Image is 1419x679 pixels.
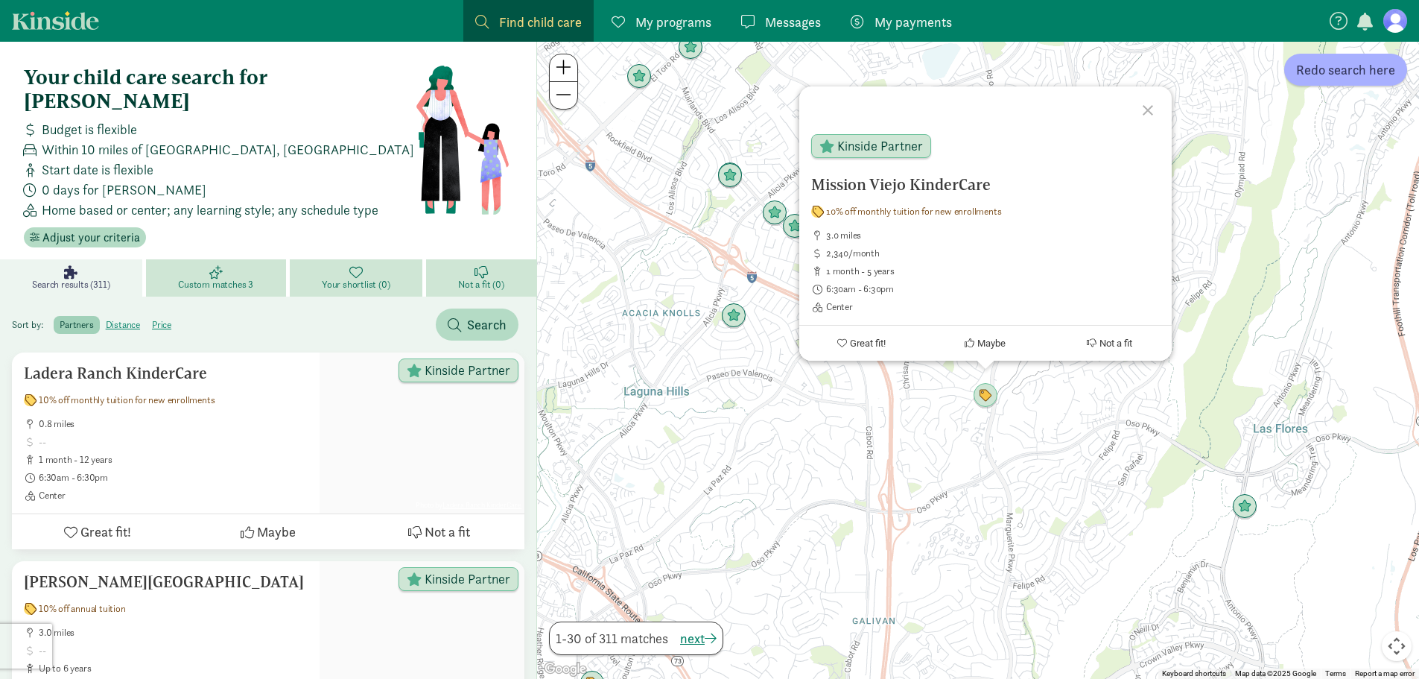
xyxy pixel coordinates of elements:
div: Click to see details [717,162,743,188]
a: Your shortlist (0) [290,259,426,297]
span: up to 6 years [39,663,308,675]
span: 1 month - 5 years [826,265,1160,277]
label: price [146,316,177,334]
span: Maybe [977,338,1006,349]
span: Custom matches 3 [178,279,253,291]
button: Maybe [924,326,1048,361]
span: 0 days for [PERSON_NAME] [42,180,206,200]
div: Click to see details [717,163,743,189]
span: Not a fit [1099,338,1132,349]
span: Search [467,315,507,335]
span: My programs [635,12,711,32]
button: Not a fit [1047,326,1172,361]
button: next [680,628,717,648]
span: 0.8 miles [39,418,308,430]
span: 1-30 of 311 matches [556,628,668,648]
h5: [PERSON_NAME][GEOGRAPHIC_DATA] [24,573,308,591]
span: 6:30am - 6:30pm [39,472,308,484]
h4: Your child care search for [PERSON_NAME] [24,66,415,113]
span: Search results (311) [32,279,109,291]
img: Google [541,660,590,679]
div: Click to see details [678,35,703,60]
span: Sort by: [12,318,51,331]
span: Adjust your criteria [42,229,140,247]
button: Adjust your criteria [24,227,146,248]
a: Kinside [12,11,99,30]
h5: Ladera Ranch KinderCare [24,364,308,382]
span: Maybe [257,522,296,542]
div: Click to see details [626,64,652,89]
span: Map data ©2025 Google [1235,669,1316,678]
a: Report a map error [1355,669,1415,678]
button: Great fit! [12,514,182,549]
span: 2,340/month [826,247,1160,259]
button: Keyboard shortcuts [1162,669,1226,679]
span: Center [39,490,308,502]
button: Not a fit [354,514,524,549]
span: 10% off monthly tuition for new enrollments [39,394,215,406]
a: Custom matches 3 [146,259,290,297]
button: Map camera controls [1382,631,1412,661]
span: 3.0 miles [39,627,308,639]
div: Click to see details [973,383,998,408]
div: Click to see details [1232,494,1257,519]
span: Home based or center; any learning style; any schedule type [42,200,378,220]
span: My payments [874,12,952,32]
h5: Mission Viejo KinderCare [811,176,1160,194]
span: Messages [765,12,821,32]
div: Click to see details [762,200,787,226]
span: 1 month - 12 years [39,454,308,466]
span: Kinside Partner [425,572,510,586]
span: Great fit! [850,338,886,349]
div: Click to see details [782,214,807,239]
label: partners [54,316,99,334]
button: Maybe [182,514,353,549]
span: 10% off monthly tuition for new enrollments [826,206,1001,218]
a: Terms (opens in new tab) [1325,669,1346,678]
span: Center [826,301,1160,313]
span: Within 10 miles of [GEOGRAPHIC_DATA], [GEOGRAPHIC_DATA] [42,139,414,160]
span: Photo by [413,496,524,514]
button: Great fit! [799,326,924,361]
span: 3.0 miles [826,230,1160,241]
a: Not a fit (0) [426,259,536,297]
button: Redo search here [1284,54,1407,86]
a: Ladera Ranch KinderCare [442,500,521,510]
span: Your shortlist (0) [322,279,390,291]
span: Start date is flexible [42,160,153,180]
span: 6:30am - 6:30pm [826,283,1160,295]
span: Find child care [499,12,582,32]
span: 10% off annual tuition [39,603,126,615]
span: Not a fit (0) [458,279,504,291]
label: distance [100,316,146,334]
div: Click to see details [721,303,746,329]
button: Search [436,309,518,341]
a: Open this area in Google Maps (opens a new window) [541,660,590,679]
span: Kinside Partner [425,364,510,377]
span: Great fit! [80,522,131,542]
span: Kinside Partner [837,139,923,153]
span: Not a fit [425,522,470,542]
span: Budget is flexible [42,119,137,139]
span: Redo search here [1296,60,1395,80]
